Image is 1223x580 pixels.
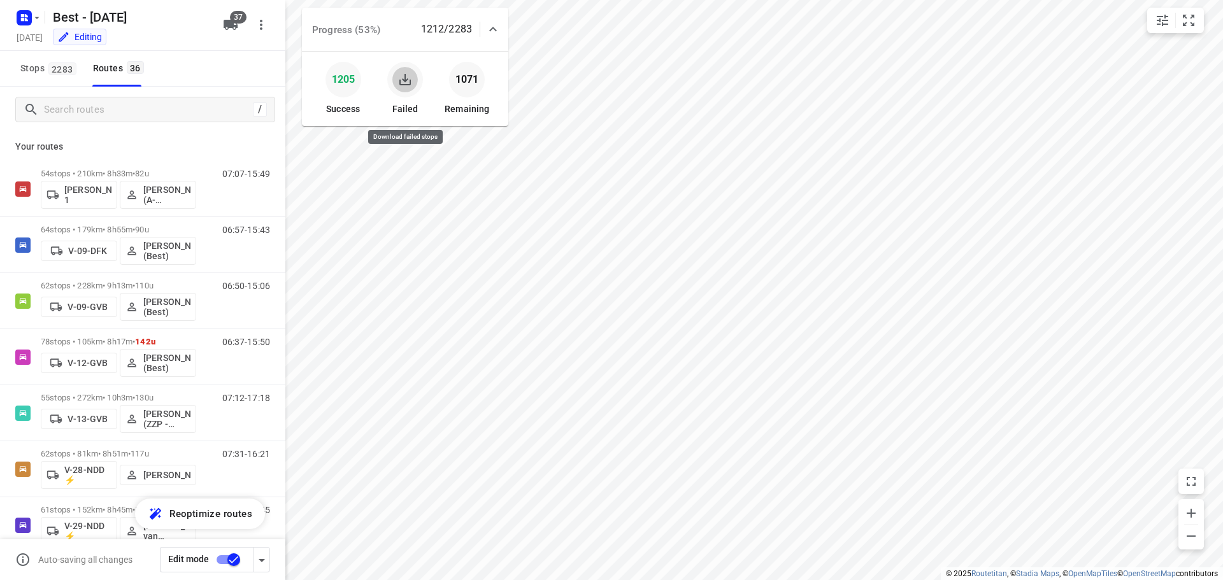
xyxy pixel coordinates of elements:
p: 62 stops • 81km • 8h51m [41,449,196,458]
p: V-13-GVB [68,414,108,424]
button: V-09-GVB [41,297,117,317]
div: small contained button group [1147,8,1204,33]
p: V-29-NDD ⚡ [64,521,111,541]
p: 55 stops • 272km • 10h3m [41,393,196,402]
button: [PERSON_NAME] (Best) [120,237,196,265]
p: [PERSON_NAME] (ZZP - Best) [143,409,190,429]
p: 64 stops • 179km • 8h55m [41,225,196,234]
span: Progress (53%) [312,24,380,36]
p: [PERSON_NAME] (Best) [143,241,190,261]
span: • [132,337,135,346]
span: 37 [230,11,247,24]
button: [PERSON_NAME] (ZZP - Best) [120,405,196,433]
p: [PERSON_NAME] 1 [64,185,111,205]
span: • [132,169,135,178]
p: 06:37-15:50 [222,337,270,347]
p: 07:12-17:18 [222,393,270,403]
p: [PERSON_NAME] (A-flexibleservice - Best - ZZP) [143,185,190,205]
button: V-13-GVB [41,409,117,429]
p: Remaining [445,103,489,116]
span: 142u [135,337,155,346]
h5: Rename [48,7,213,27]
p: 07:07-15:49 [222,169,270,179]
p: 06:50-15:06 [222,281,270,291]
span: 36 [127,61,144,74]
button: V-28-NDD ⚡ [41,461,117,489]
p: 61 stops • 152km • 8h45m [41,505,196,514]
div: Routes [93,60,148,76]
span: 117u [131,449,149,458]
p: 62 stops • 228km • 9h13m [41,281,196,290]
p: V-09-GVB [68,302,108,312]
p: [PERSON_NAME] van Hasselt - [PERSON_NAME] (Best) [143,521,190,541]
button: [PERSON_NAME] 1 [41,181,117,209]
button: [PERSON_NAME] (Best) [120,293,196,321]
span: • [132,393,135,402]
button: [PERSON_NAME] (A-flexibleservice - Best - ZZP) [120,181,196,209]
button: [PERSON_NAME] van Hasselt - [PERSON_NAME] (Best) [120,517,196,545]
li: © 2025 , © , © © contributors [946,569,1218,578]
div: / [253,103,267,117]
button: 37 [218,12,243,38]
p: 1205 [332,70,355,89]
span: 110u [135,281,154,290]
p: [PERSON_NAME] (Best) [143,353,190,373]
button: V-12-GVB [41,353,117,373]
span: • [132,281,135,290]
span: Edit mode [168,554,209,564]
span: 90u [135,225,148,234]
p: V-28-NDD ⚡ [64,465,111,485]
a: Routetitan [971,569,1007,578]
span: • [128,449,131,458]
p: Your routes [15,140,270,153]
span: Reoptimize routes [169,506,252,522]
p: Auto-saving all changes [38,555,132,565]
div: Progress (53%)1212/2283 [302,8,508,51]
p: Success [326,103,360,116]
a: OpenStreetMap [1123,569,1176,578]
p: [PERSON_NAME] (Best) [143,297,190,317]
span: • [132,505,135,514]
button: V-29-NDD ⚡ [41,517,117,545]
p: 07:31-16:21 [222,449,270,459]
input: Search routes [44,100,253,120]
button: More [248,12,274,38]
button: [PERSON_NAME] (Best) [120,349,196,377]
a: OpenMapTiles [1068,569,1117,578]
button: Fit zoom [1176,8,1201,33]
span: 2283 [48,62,76,75]
a: Stadia Maps [1016,569,1059,578]
div: Driver app settings [254,551,269,567]
h5: Project date [11,30,48,45]
p: 1071 [455,70,478,89]
span: 130u [135,393,154,402]
p: 78 stops • 105km • 8h17m [41,337,196,346]
button: V-09-DFK [41,241,117,261]
p: 06:57-15:43 [222,225,270,235]
p: [PERSON_NAME] [143,470,190,480]
span: Stops [20,60,80,76]
p: Failed [392,103,418,116]
p: V-12-GVB [68,358,108,368]
p: 54 stops • 210km • 8h33m [41,169,196,178]
div: You are currently in edit mode. [57,31,102,43]
button: Reoptimize routes [135,499,265,529]
span: 82u [135,169,148,178]
p: V-09-DFK [68,246,107,256]
button: [PERSON_NAME] [120,465,196,485]
span: 103u [135,505,154,514]
p: 1212/2283 [421,22,472,37]
span: • [132,225,135,234]
button: Map settings [1150,8,1175,33]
